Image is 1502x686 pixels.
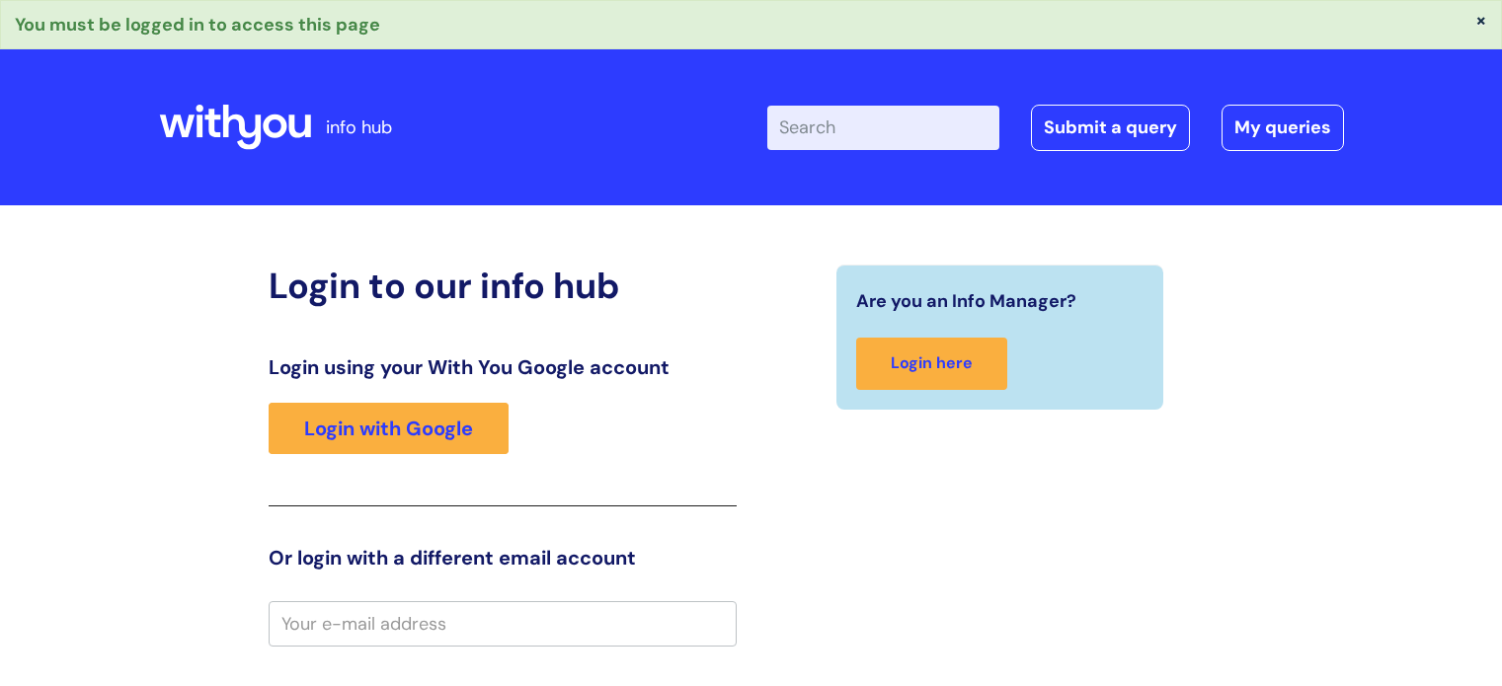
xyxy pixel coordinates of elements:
[1222,105,1344,150] a: My queries
[1475,11,1487,29] button: ×
[269,546,737,570] h3: Or login with a different email account
[326,112,392,143] p: info hub
[269,355,737,379] h3: Login using your With You Google account
[269,265,737,307] h2: Login to our info hub
[767,106,999,149] input: Search
[856,338,1007,390] a: Login here
[269,403,509,454] a: Login with Google
[1031,105,1190,150] a: Submit a query
[269,601,737,647] input: Your e-mail address
[856,285,1076,317] span: Are you an Info Manager?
